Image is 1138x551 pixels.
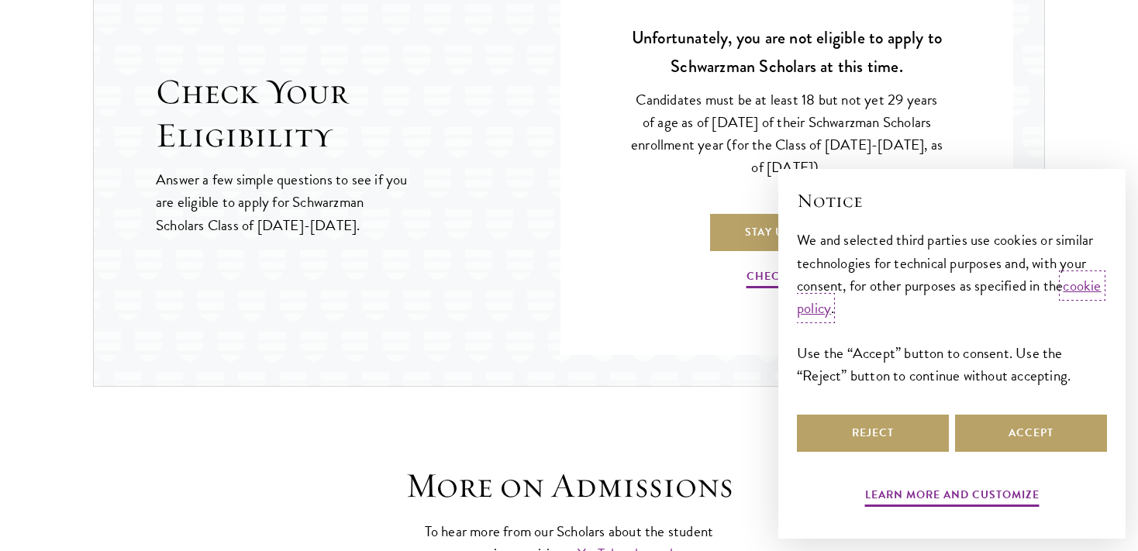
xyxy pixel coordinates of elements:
p: Answer a few simple questions to see if you are eligible to apply for Schwarzman Scholars Class o... [156,168,409,236]
h3: More on Admissions [329,464,809,508]
button: Reject [797,415,949,452]
h2: Notice [797,188,1107,214]
p: Candidates must be at least 18 but not yet 29 years of age as of [DATE] of their Schwarzman Schol... [630,88,943,178]
strong: Unfortunately, you are not eligible to apply to Schwarzman Scholars at this time. [632,25,942,79]
button: Accept [955,415,1107,452]
div: We and selected third parties use cookies or similar technologies for technical purposes and, wit... [797,229,1107,386]
a: Stay Updated [710,213,864,250]
h2: Check Your Eligibility [156,71,560,157]
a: Check Again [747,267,828,291]
a: cookie policy [797,274,1102,319]
button: Learn more and customize [865,485,1040,509]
